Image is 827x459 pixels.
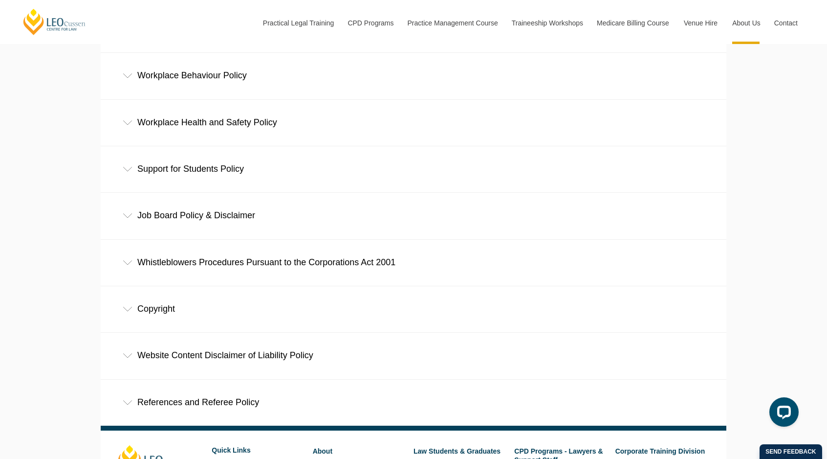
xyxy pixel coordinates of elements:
[101,100,726,145] div: Workplace Health and Safety Policy
[101,333,726,378] div: Website Content Disclaimer of Liability Policy
[101,286,726,332] div: Copyright
[725,2,767,44] a: About Us
[413,447,501,455] a: Law Students & Graduates
[256,2,341,44] a: Practical Legal Training
[589,2,676,44] a: Medicare Billing Course
[767,2,805,44] a: Contact
[762,393,803,435] iframe: LiveChat chat widget
[101,53,726,98] div: Workplace Behaviour Policy
[676,2,725,44] a: Venue Hire
[504,2,589,44] a: Traineeship Workshops
[313,447,332,455] a: About
[101,380,726,425] div: References and Referee Policy
[22,8,87,36] a: [PERSON_NAME] Centre for Law
[212,447,305,454] h6: Quick Links
[340,2,400,44] a: CPD Programs
[101,193,726,238] div: Job Board Policy & Disclaimer
[101,240,726,285] div: Whistleblowers Procedures Pursuant to the Corporations Act 2001
[101,146,726,192] div: Support for Students Policy
[400,2,504,44] a: Practice Management Course
[615,447,705,455] a: Corporate Training Division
